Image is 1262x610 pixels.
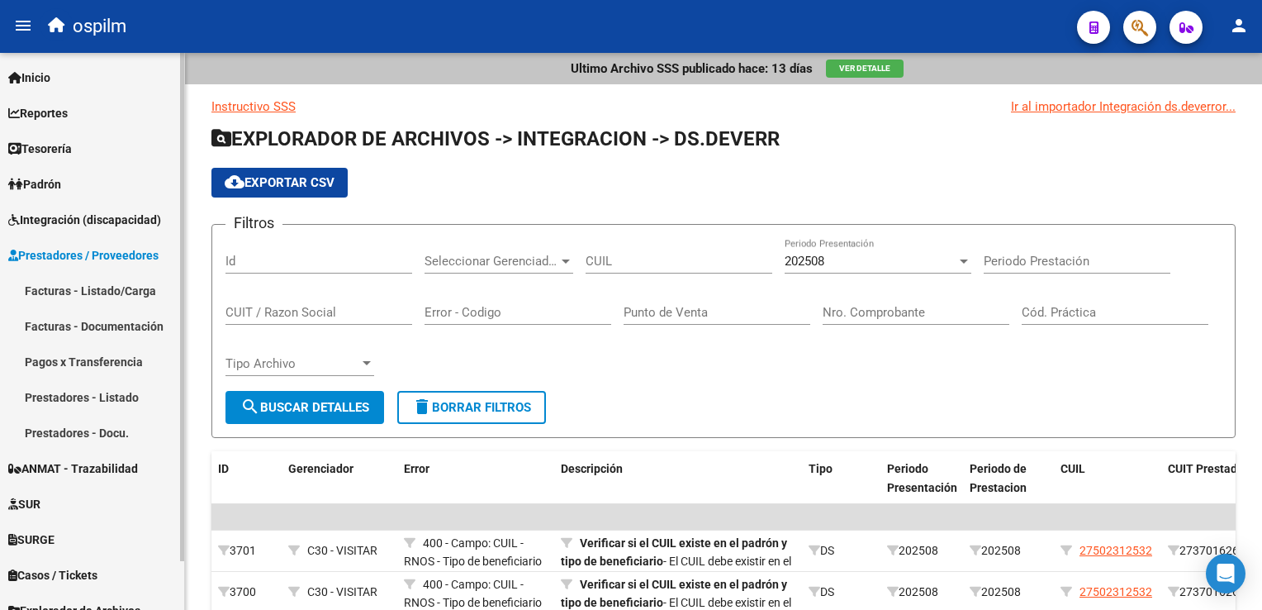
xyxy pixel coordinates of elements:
[397,391,546,424] button: Borrar Filtros
[1011,98,1236,116] div: Ir al importador Integración ds.deverror...
[8,175,61,193] span: Padrón
[8,211,161,229] span: Integración (discapacidad)
[887,462,957,494] span: Periodo Presentación
[1079,585,1152,598] span: 27502312532
[307,585,377,598] span: C30 - VISITAR
[225,391,384,424] button: Buscar Detalles
[211,451,282,506] datatable-header-cell: ID
[404,578,542,610] span: 400 - Campo: CUIL - RNOS - Tipo de beneficiario
[1229,16,1249,36] mat-icon: person
[571,60,813,78] p: Ultimo Archivo SSS publicado hace: 13 días
[288,462,353,475] span: Gerenciador
[561,578,787,610] strong: Verificar si el CUIL existe en el padrón y tipo de beneficiario
[8,140,72,158] span: Tesorería
[225,175,334,190] span: Exportar CSV
[282,451,397,506] datatable-header-cell: Gerenciador
[211,168,348,198] button: Exportar CSV
[8,531,55,549] span: SURGE
[970,541,1047,560] div: 202508
[8,246,159,264] span: Prestadores / Proveedores
[73,8,126,45] span: ospilm
[8,495,40,513] span: SUR
[8,566,97,584] span: Casos / Tickets
[240,400,369,415] span: Buscar Detalles
[963,451,1054,506] datatable-header-cell: Periodo de Prestacion
[880,451,963,506] datatable-header-cell: Periodo Presentación
[211,99,296,114] a: Instructivo SSS
[1206,554,1245,593] div: Open Intercom Messenger
[554,451,802,506] datatable-header-cell: Descripción
[970,462,1027,494] span: Periodo de Prestacion
[887,541,956,560] div: 202508
[225,172,244,192] mat-icon: cloud_download
[839,64,890,73] span: Ver Detalle
[1060,462,1085,475] span: CUIL
[8,69,50,87] span: Inicio
[397,451,554,506] datatable-header-cell: Error
[809,462,833,475] span: Tipo
[785,254,824,269] span: 202508
[425,254,558,269] span: Seleccionar Gerenciador
[8,460,138,478] span: ANMAT - Trazabilidad
[412,397,432,417] mat-icon: delete
[1054,451,1161,506] datatable-header-cell: CUIL
[887,583,956,602] div: 202508
[211,127,780,150] span: EXPLORADOR DE ARCHIVOS -> INTEGRACION -> DS.DEVERR
[826,60,904,78] button: Ver Detalle
[1168,462,1248,475] span: CUIT Prestador
[218,583,275,602] div: 3700
[225,212,282,235] h3: Filtros
[225,356,359,371] span: Tipo Archivo
[8,104,68,122] span: Reportes
[404,536,542,569] span: 400 - Campo: CUIL - RNOS - Tipo de beneficiario
[561,536,787,569] strong: Verificar si el CUIL existe en el padrón y tipo de beneficiario
[412,400,531,415] span: Borrar Filtros
[218,462,229,475] span: ID
[240,397,260,417] mat-icon: search
[13,16,33,36] mat-icon: menu
[970,583,1047,602] div: 202508
[218,541,275,560] div: 3701
[809,583,874,602] div: DS
[307,544,377,557] span: C30 - VISITAR
[802,451,880,506] datatable-header-cell: Tipo
[561,462,623,475] span: Descripción
[404,462,429,475] span: Error
[809,541,874,560] div: DS
[1079,544,1152,557] span: 27502312532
